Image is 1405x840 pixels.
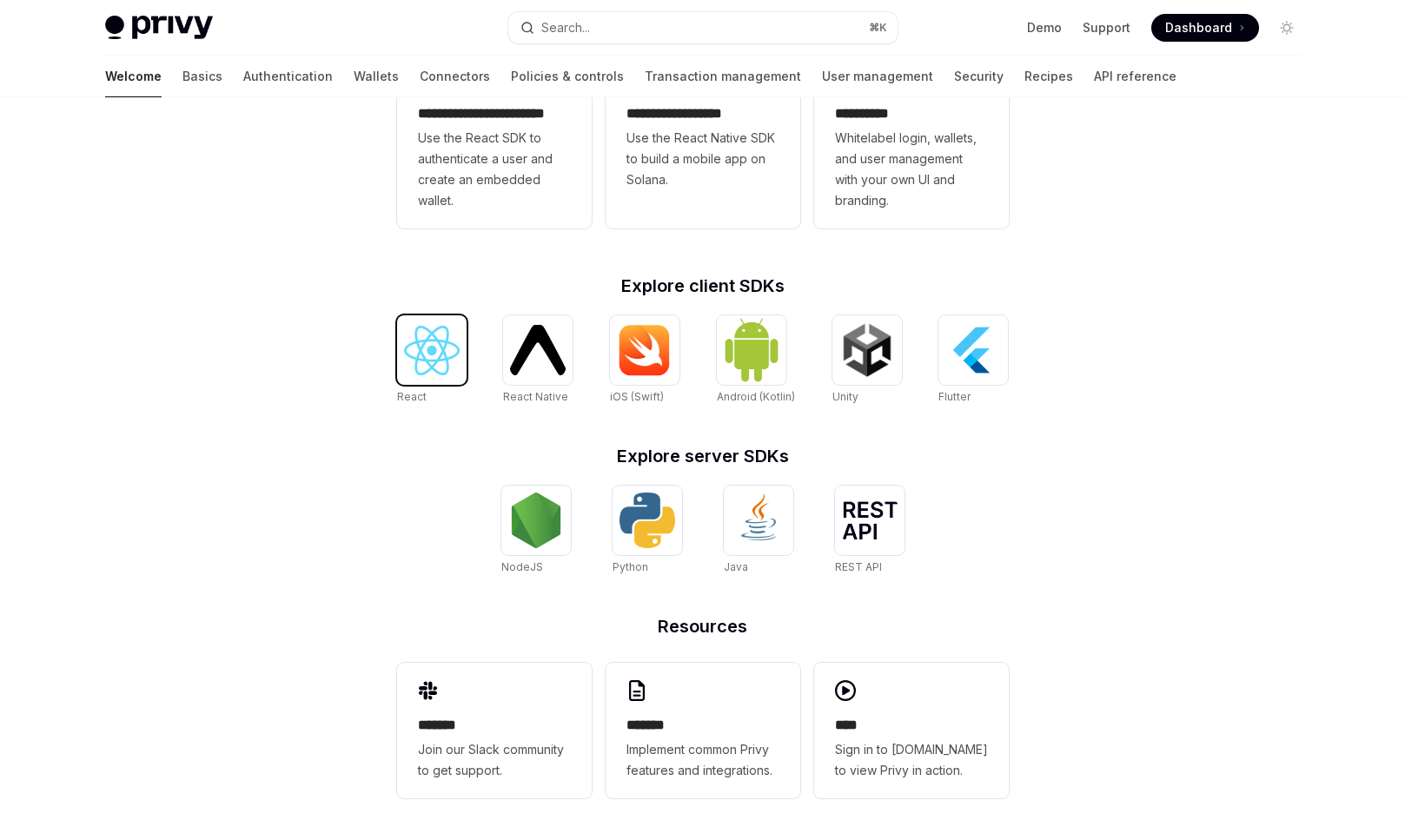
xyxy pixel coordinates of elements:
a: FlutterFlutter [938,315,1008,406]
span: Java [724,560,748,573]
span: iOS (Swift) [610,390,664,403]
a: User management [822,56,933,97]
span: REST API [835,560,882,573]
button: Search...⌘K [508,12,898,43]
a: Support [1083,19,1130,36]
img: iOS (Swift) [617,324,673,376]
a: **** **Join our Slack community to get support. [397,663,592,798]
a: Authentication [243,56,333,97]
a: Connectors [420,56,490,97]
a: Security [954,56,1004,97]
img: Unity [839,322,895,378]
a: Demo [1027,19,1062,36]
span: ⌘ K [869,21,887,35]
a: API reference [1094,56,1176,97]
a: JavaJava [724,486,793,576]
span: Android (Kotlin) [717,390,795,403]
a: Transaction management [645,56,801,97]
a: ReactReact [397,315,467,406]
h2: Explore client SDKs [397,277,1009,294]
a: Recipes [1024,56,1073,97]
img: Java [731,493,786,548]
a: **** **** **** ***Use the React Native SDK to build a mobile app on Solana. [606,51,800,228]
img: React [404,326,460,375]
span: React [397,390,427,403]
span: Flutter [938,390,971,403]
img: Flutter [945,322,1001,378]
span: NodeJS [501,560,543,573]
span: React Native [503,390,568,403]
img: React Native [510,325,566,374]
span: Sign in to [DOMAIN_NAME] to view Privy in action. [835,739,988,781]
a: NodeJSNodeJS [501,486,571,576]
img: NodeJS [508,493,564,548]
span: Implement common Privy features and integrations. [626,739,779,781]
a: REST APIREST API [835,486,905,576]
h2: Explore server SDKs [397,447,1009,465]
a: Welcome [105,56,162,97]
a: ****Sign in to [DOMAIN_NAME] to view Privy in action. [814,663,1009,798]
img: Python [620,493,675,548]
span: Python [613,560,648,573]
a: Basics [182,56,222,97]
a: iOS (Swift)iOS (Swift) [610,315,679,406]
a: Android (Kotlin)Android (Kotlin) [717,315,795,406]
a: Dashboard [1151,14,1259,42]
a: UnityUnity [832,315,902,406]
button: Toggle dark mode [1273,14,1301,42]
span: Use the React Native SDK to build a mobile app on Solana. [626,128,779,190]
img: Android (Kotlin) [724,317,779,382]
span: Use the React SDK to authenticate a user and create an embedded wallet. [418,128,571,211]
a: Policies & controls [511,56,624,97]
span: Unity [832,390,858,403]
img: REST API [842,501,898,539]
span: Dashboard [1165,19,1232,36]
span: Whitelabel login, wallets, and user management with your own UI and branding. [835,128,988,211]
a: **** **Implement common Privy features and integrations. [606,663,800,798]
a: React NativeReact Native [503,315,573,406]
span: Join our Slack community to get support. [418,739,571,781]
a: **** *****Whitelabel login, wallets, and user management with your own UI and branding. [814,51,1009,228]
div: Search... [541,17,590,38]
h2: Resources [397,618,1009,635]
a: Wallets [354,56,399,97]
a: PythonPython [613,486,682,576]
img: light logo [105,16,213,40]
